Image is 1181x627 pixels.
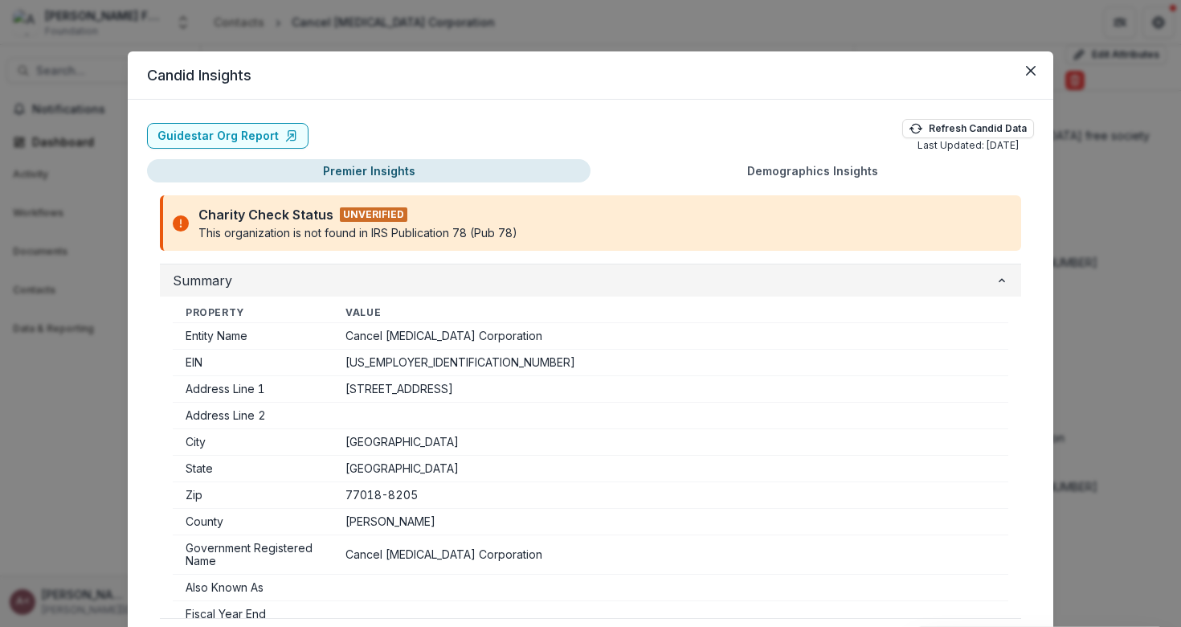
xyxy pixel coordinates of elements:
[333,303,1008,323] th: Value
[173,456,333,482] td: State
[173,509,333,535] td: County
[333,535,1008,575] td: Cancel [MEDICAL_DATA] Corporation
[333,429,1008,456] td: [GEOGRAPHIC_DATA]
[917,138,1019,153] p: Last Updated: [DATE]
[173,323,333,350] td: Entity Name
[173,303,333,323] th: Property
[1018,58,1044,84] button: Close
[173,429,333,456] td: City
[173,271,995,290] span: Summary
[128,51,1053,100] header: Candid Insights
[147,123,309,149] a: Guidestar Org Report
[198,205,333,224] p: Charity Check Status
[333,350,1008,376] td: [US_EMPLOYER_IDENTIFICATION_NUMBER]
[160,264,1021,297] button: Summary
[333,456,1008,482] td: [GEOGRAPHIC_DATA]
[590,159,1034,182] button: Demographics Insights
[173,575,333,601] td: Also Known As
[173,403,333,429] td: Address Line 2
[173,535,333,575] td: Government Registered Name
[333,509,1008,535] td: [PERSON_NAME]
[198,224,517,241] p: This organization is not found in IRS Publication 78 (Pub 78)
[147,159,590,182] button: Premier Insights
[333,323,1008,350] td: Cancel [MEDICAL_DATA] Corporation
[340,207,407,222] span: UNVERIFIED
[333,376,1008,403] td: [STREET_ADDRESS]
[173,350,333,376] td: EIN
[173,376,333,403] td: Address Line 1
[902,119,1034,138] button: Refresh Candid Data
[173,482,333,509] td: Zip
[333,482,1008,509] td: 77018-8205
[160,297,1021,618] div: Summary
